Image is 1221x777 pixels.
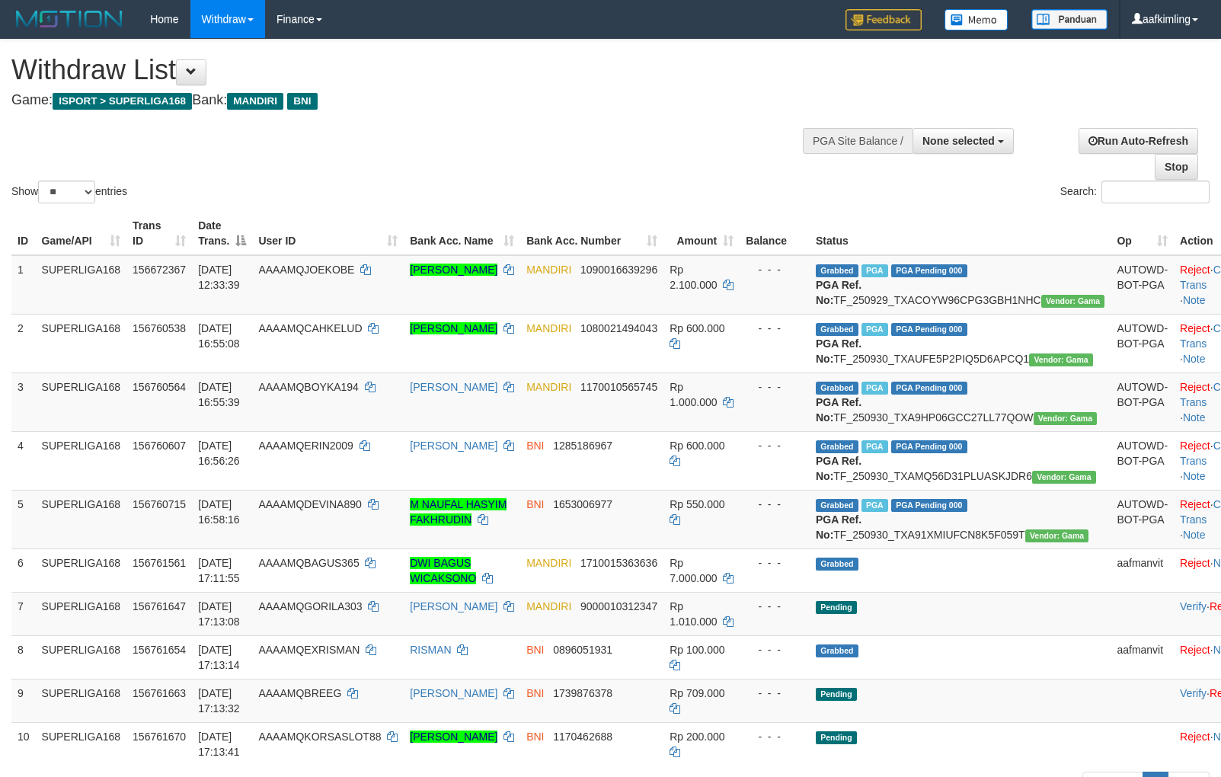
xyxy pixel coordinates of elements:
td: SUPERLIGA168 [36,255,127,315]
span: Grabbed [816,440,858,453]
th: Game/API: activate to sort column ascending [36,212,127,255]
b: PGA Ref. No: [816,337,861,365]
span: PGA Pending [891,440,967,453]
th: Trans ID: activate to sort column ascending [126,212,192,255]
span: PGA Pending [891,499,967,512]
b: PGA Ref. No: [816,513,861,541]
h4: Game: Bank: [11,93,799,108]
span: 156760607 [133,440,186,452]
a: [PERSON_NAME] [410,322,497,334]
a: [PERSON_NAME] [410,440,497,452]
span: [DATE] 17:13:41 [198,731,240,758]
td: SUPERLIGA168 [36,373,127,431]
select: Showentries [38,181,95,203]
span: Rp 1.010.000 [670,600,717,628]
div: - - - [746,321,804,336]
span: Rp 550.000 [670,498,724,510]
a: DWI BAGUS WICAKSONO [410,557,476,584]
th: Status [810,212,1111,255]
th: Amount: activate to sort column ascending [663,212,740,255]
a: Reject [1180,264,1210,276]
td: TF_250930_TXA91XMIUFCN8K5F059T [810,490,1111,548]
td: SUPERLIGA168 [36,314,127,373]
th: Bank Acc. Number: activate to sort column ascending [520,212,663,255]
span: Marked by aafsoycanthlai [861,499,888,512]
span: [DATE] 12:33:39 [198,264,240,291]
td: 1 [11,255,36,315]
span: Copy 1170462688 to clipboard [553,731,612,743]
div: - - - [746,729,804,744]
span: None selected [922,135,995,147]
input: Search: [1101,181,1210,203]
span: Rp 100.000 [670,644,724,656]
td: AUTOWD-BOT-PGA [1111,255,1174,315]
a: Note [1183,411,1206,424]
span: Grabbed [816,558,858,571]
td: 4 [11,431,36,490]
div: - - - [746,379,804,395]
td: 8 [11,635,36,679]
td: SUPERLIGA168 [36,679,127,722]
span: MANDIRI [526,322,571,334]
a: Note [1183,353,1206,365]
span: Rp 709.000 [670,687,724,699]
span: Rp 600.000 [670,322,724,334]
a: Verify [1180,687,1207,699]
span: Marked by aafsengchandara [861,323,888,336]
td: SUPERLIGA168 [36,490,127,548]
span: [DATE] 16:58:16 [198,498,240,526]
span: [DATE] 17:13:32 [198,687,240,715]
span: AAAAMQBOYKA194 [258,381,359,393]
td: aafmanvit [1111,635,1174,679]
td: AUTOWD-BOT-PGA [1111,490,1174,548]
span: Grabbed [816,323,858,336]
a: [PERSON_NAME] [410,264,497,276]
span: [DATE] 17:13:08 [198,600,240,628]
span: AAAAMQBREEG [258,687,341,699]
h1: Withdraw List [11,55,799,85]
td: SUPERLIGA168 [36,431,127,490]
span: Vendor URL: https://trx31.1velocity.biz [1029,353,1093,366]
span: Copy 1285186967 to clipboard [553,440,612,452]
td: 3 [11,373,36,431]
td: 9 [11,679,36,722]
span: PGA Pending [891,323,967,336]
span: AAAAMQEXRISMAN [258,644,360,656]
td: AUTOWD-BOT-PGA [1111,373,1174,431]
a: Reject [1180,498,1210,510]
span: 156760564 [133,381,186,393]
span: Vendor URL: https://trx31.1velocity.biz [1034,412,1098,425]
img: panduan.png [1031,9,1108,30]
a: Note [1183,294,1206,306]
span: AAAAMQKORSASLOT88 [258,731,381,743]
td: SUPERLIGA168 [36,592,127,635]
span: Grabbed [816,644,858,657]
span: Rp 2.100.000 [670,264,717,291]
span: Copy 0896051931 to clipboard [553,644,612,656]
td: TF_250930_TXAUFE5P2PIQ5D6APCQ1 [810,314,1111,373]
div: - - - [746,438,804,453]
td: aafmanvit [1111,548,1174,592]
span: Copy 9000010312347 to clipboard [580,600,657,612]
a: [PERSON_NAME] [410,731,497,743]
span: Copy 1710015363636 to clipboard [580,557,657,569]
a: [PERSON_NAME] [410,687,497,699]
span: MANDIRI [526,600,571,612]
span: BNI [526,440,544,452]
span: 156761647 [133,600,186,612]
span: Grabbed [816,264,858,277]
td: 7 [11,592,36,635]
span: 156761561 [133,557,186,569]
span: [DATE] 17:13:14 [198,644,240,671]
span: AAAAMQBAGUS365 [258,557,359,569]
span: 156760715 [133,498,186,510]
span: Copy 1080021494043 to clipboard [580,322,657,334]
div: - - - [746,599,804,614]
a: Note [1183,529,1206,541]
span: 156760538 [133,322,186,334]
th: ID [11,212,36,255]
div: - - - [746,686,804,701]
a: Stop [1155,154,1198,180]
img: Button%20Memo.svg [945,9,1008,30]
a: [PERSON_NAME] [410,600,497,612]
